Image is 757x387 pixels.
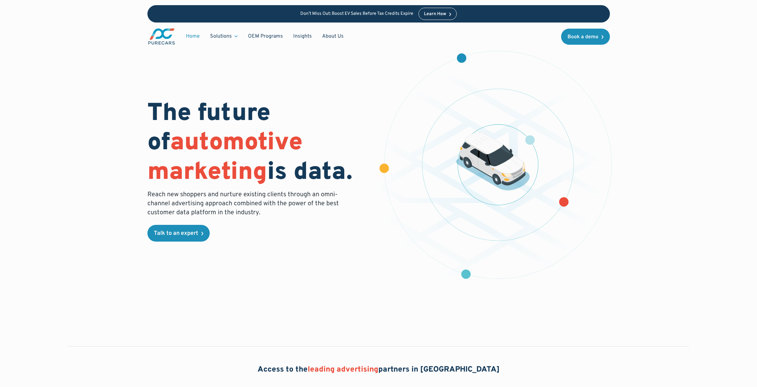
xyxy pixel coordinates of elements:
a: Talk to an expert [147,225,210,242]
h2: Access to the partners in [GEOGRAPHIC_DATA] [258,364,500,375]
div: Book a demo [568,34,598,40]
p: Don’t Miss Out: Boost EV Sales Before Tax Credits Expire [300,11,413,17]
div: Talk to an expert [154,231,198,236]
span: automotive marketing [147,128,303,188]
a: Book a demo [561,29,610,45]
a: main [147,28,176,45]
img: illustration of a vehicle [456,132,530,190]
img: purecars logo [147,28,176,45]
h1: The future of is data. [147,99,371,188]
a: Learn How [418,8,457,20]
p: Reach new shoppers and nurture existing clients through an omni-channel advertising approach comb... [147,190,343,217]
a: About Us [317,30,349,42]
a: OEM Programs [243,30,288,42]
a: Insights [288,30,317,42]
div: Solutions [210,33,232,40]
span: leading advertising [308,365,378,374]
div: Learn How [424,12,446,16]
div: Solutions [205,30,243,42]
a: Home [181,30,205,42]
